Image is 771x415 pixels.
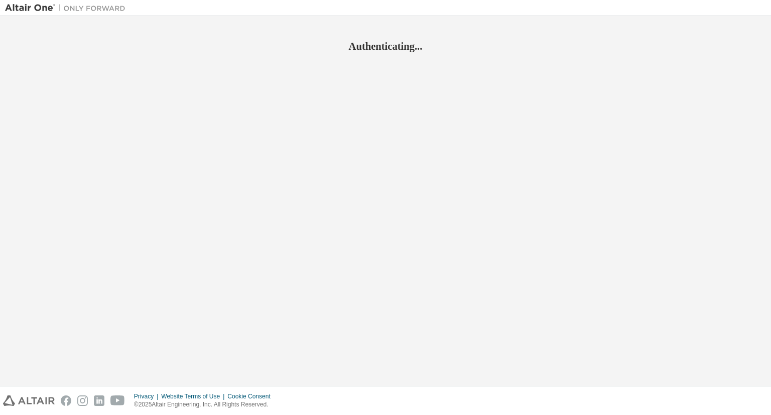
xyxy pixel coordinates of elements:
[61,395,71,406] img: facebook.svg
[134,392,161,400] div: Privacy
[5,3,131,13] img: Altair One
[161,392,227,400] div: Website Terms of Use
[110,395,125,406] img: youtube.svg
[94,395,104,406] img: linkedin.svg
[3,395,55,406] img: altair_logo.svg
[134,400,277,409] p: © 2025 Altair Engineering, Inc. All Rights Reserved.
[227,392,276,400] div: Cookie Consent
[5,40,766,53] h2: Authenticating...
[77,395,88,406] img: instagram.svg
